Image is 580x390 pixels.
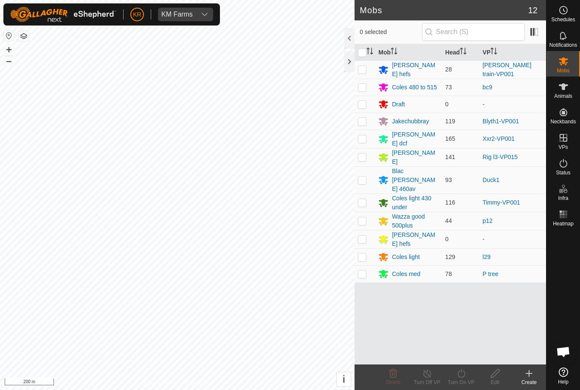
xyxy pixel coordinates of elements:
a: Help [546,364,580,388]
span: 12 [528,4,538,17]
span: 44 [445,217,452,224]
span: Infra [558,196,568,201]
p-sorticon: Activate to sort [490,49,497,56]
button: – [4,56,14,66]
span: 119 [445,118,455,125]
span: Heatmap [553,221,574,226]
input: Search (S) [422,23,525,41]
p-sorticon: Activate to sort [391,49,397,56]
span: Status [556,170,570,175]
td: - [479,96,546,113]
p-sorticon: Activate to sort [366,49,373,56]
span: 129 [445,253,455,260]
div: Turn On VP [444,379,478,386]
span: 93 [445,176,452,183]
span: 116 [445,199,455,206]
h2: Mobs [360,5,528,15]
div: Turn Off VP [410,379,444,386]
span: 78 [445,270,452,277]
div: [PERSON_NAME] hefs [392,231,438,248]
div: Coles light [392,253,420,262]
a: l29 [483,253,491,260]
button: + [4,45,14,55]
img: Gallagher Logo [10,7,116,22]
span: 28 [445,66,452,73]
span: 165 [445,135,455,142]
span: Mobs [557,68,569,73]
a: Duck1 [483,176,500,183]
span: KR [133,10,141,19]
span: Notifications [549,43,577,48]
span: i [342,373,345,385]
td: - [479,230,546,248]
button: Map Layers [19,31,29,41]
button: Reset Map [4,31,14,41]
div: [PERSON_NAME] hefs [392,61,438,79]
a: [PERSON_NAME] train-VP001 [483,62,532,77]
span: Help [558,379,569,384]
span: Animals [554,94,572,99]
div: KM Farms [161,11,193,18]
span: VPs [558,145,568,150]
a: P tree [483,270,498,277]
a: Blyth1-VP001 [483,118,519,125]
div: Open chat [551,339,576,364]
button: i [337,372,351,386]
span: 0 [445,101,449,108]
a: Contact Us [186,379,211,387]
span: 73 [445,84,452,91]
a: Xxr2-VP001 [483,135,515,142]
div: Wazza good 500plus [392,212,438,230]
div: Coles light 430 under [392,194,438,212]
div: Coles med [392,270,420,279]
a: Timmy-VP001 [483,199,520,206]
th: VP [479,44,546,61]
div: Draft [392,100,405,109]
div: [PERSON_NAME] [392,148,438,166]
p-sorticon: Activate to sort [460,49,467,56]
div: Jakechubbray [392,117,429,126]
div: Coles 480 to 515 [392,83,437,92]
span: 0 [445,236,449,242]
a: Privacy Policy [144,379,176,387]
a: Rig l3-VP015 [483,154,518,160]
span: Delete [386,379,401,385]
th: Mob [375,44,442,61]
div: dropdown trigger [196,8,213,21]
a: p12 [483,217,493,224]
div: Blac [PERSON_NAME] 460av [392,167,438,194]
span: 0 selected [360,28,422,37]
div: Create [512,379,546,386]
div: [PERSON_NAME] dcf [392,130,438,148]
span: Schedules [551,17,575,22]
span: 141 [445,154,455,160]
th: Head [442,44,479,61]
span: KM Farms [158,8,196,21]
a: bc9 [483,84,493,91]
span: Neckbands [550,119,576,124]
div: Edit [478,379,512,386]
